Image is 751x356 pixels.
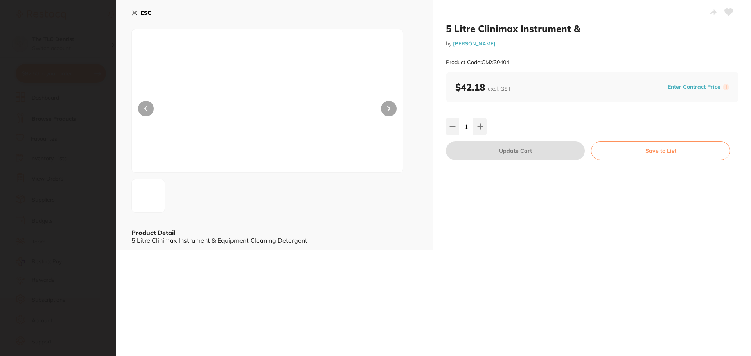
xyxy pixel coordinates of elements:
label: i [723,84,729,90]
img: cGVn [186,49,349,172]
button: Update Cart [446,141,585,160]
button: Save to List [591,141,730,160]
button: ESC [131,6,151,20]
h2: 5 Litre Clinimax Instrument & [446,23,738,34]
span: excl. GST [488,85,511,92]
b: Product Detail [131,229,175,236]
button: Enter Contract Price [665,83,723,91]
img: cGVn [134,193,140,199]
small: Product Code: CMX30404 [446,59,509,66]
b: $42.18 [455,81,511,93]
small: by [446,41,738,47]
div: 5 Litre Clinimax Instrument & Equipment Cleaning Detergent [131,237,418,244]
b: ESC [141,9,151,16]
a: [PERSON_NAME] [453,40,496,47]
